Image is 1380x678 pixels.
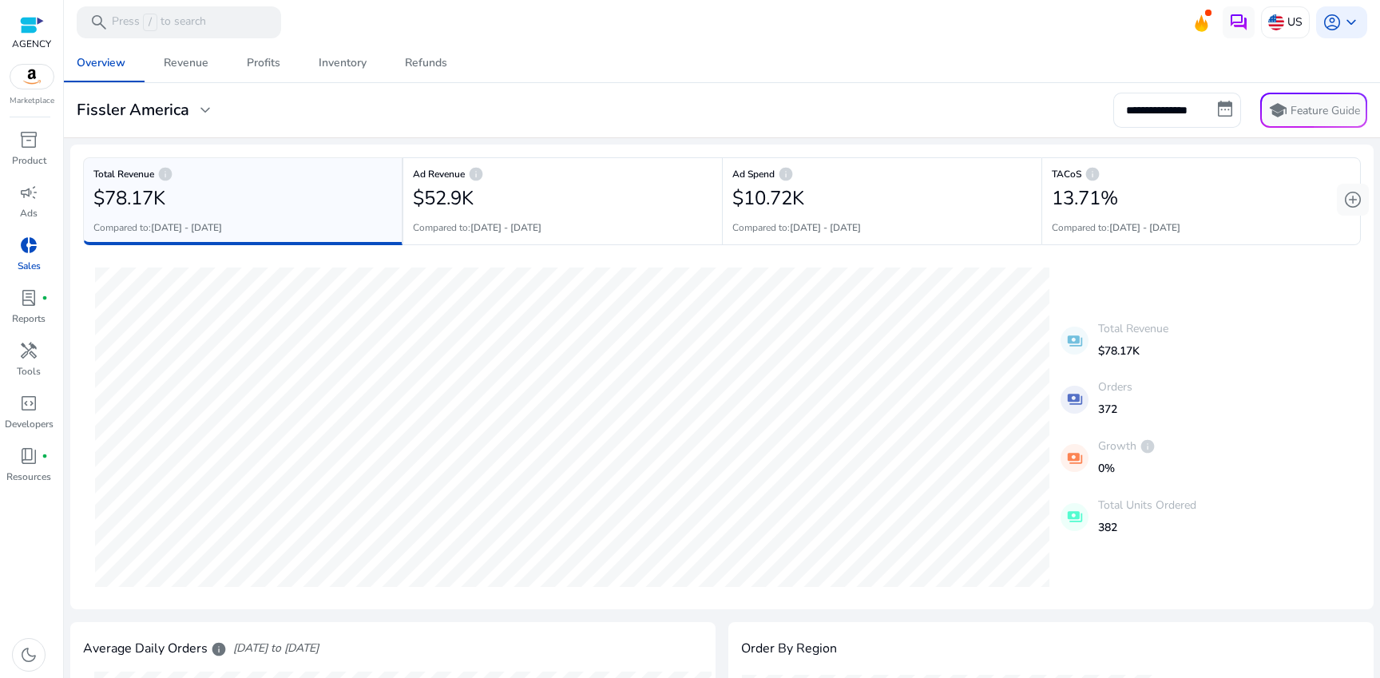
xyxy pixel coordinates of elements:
[10,65,54,89] img: amazon.svg
[1342,13,1361,32] span: keyboard_arrow_down
[405,57,447,69] div: Refunds
[1287,8,1303,36] p: US
[93,172,392,176] h6: Total Revenue
[93,220,222,235] p: Compared to:
[12,37,51,51] p: AGENCY
[77,101,189,120] h3: Fissler America
[741,641,837,656] h4: Order By Region
[5,417,54,431] p: Developers
[196,101,215,120] span: expand_more
[157,166,173,182] span: info
[93,187,165,210] h2: $78.17K
[319,57,367,69] div: Inventory
[42,295,48,301] span: fiber_manual_record
[1260,93,1367,128] button: schoolFeature Guide
[19,446,38,466] span: book_4
[19,288,38,307] span: lab_profile
[19,183,38,202] span: campaign
[211,641,227,657] span: info
[1052,187,1118,210] h2: 13.71%
[17,364,41,379] p: Tools
[1322,13,1342,32] span: account_circle
[19,341,38,360] span: handyman
[732,220,861,235] p: Compared to:
[732,172,1032,176] h6: Ad Spend
[112,14,206,31] p: Press to search
[233,640,319,656] span: [DATE] to [DATE]
[12,153,46,168] p: Product
[10,95,54,107] p: Marketplace
[1268,14,1284,30] img: us.svg
[1052,172,1350,176] h6: TACoS
[413,187,474,210] h2: $52.9K
[83,641,227,657] h4: Average Daily Orders
[413,220,541,235] p: Compared to:
[732,187,804,210] h2: $10.72K
[468,166,484,182] span: info
[6,470,51,484] p: Resources
[778,166,794,182] span: info
[42,453,48,459] span: fiber_manual_record
[89,13,109,32] span: search
[19,130,38,149] span: inventory_2
[1052,220,1180,235] p: Compared to:
[19,645,38,664] span: dark_mode
[247,57,280,69] div: Profits
[19,236,38,255] span: donut_small
[1056,137,1368,666] iframe: SalesIQ Chatwindow
[790,221,861,234] b: [DATE] - [DATE]
[12,311,46,326] p: Reports
[1291,103,1360,119] p: Feature Guide
[20,206,38,220] p: Ads
[1268,101,1287,120] span: school
[18,259,41,273] p: Sales
[19,394,38,413] span: code_blocks
[151,221,222,234] b: [DATE] - [DATE]
[77,57,125,69] div: Overview
[143,14,157,31] span: /
[413,172,712,176] h6: Ad Revenue
[164,57,208,69] div: Revenue
[470,221,541,234] b: [DATE] - [DATE]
